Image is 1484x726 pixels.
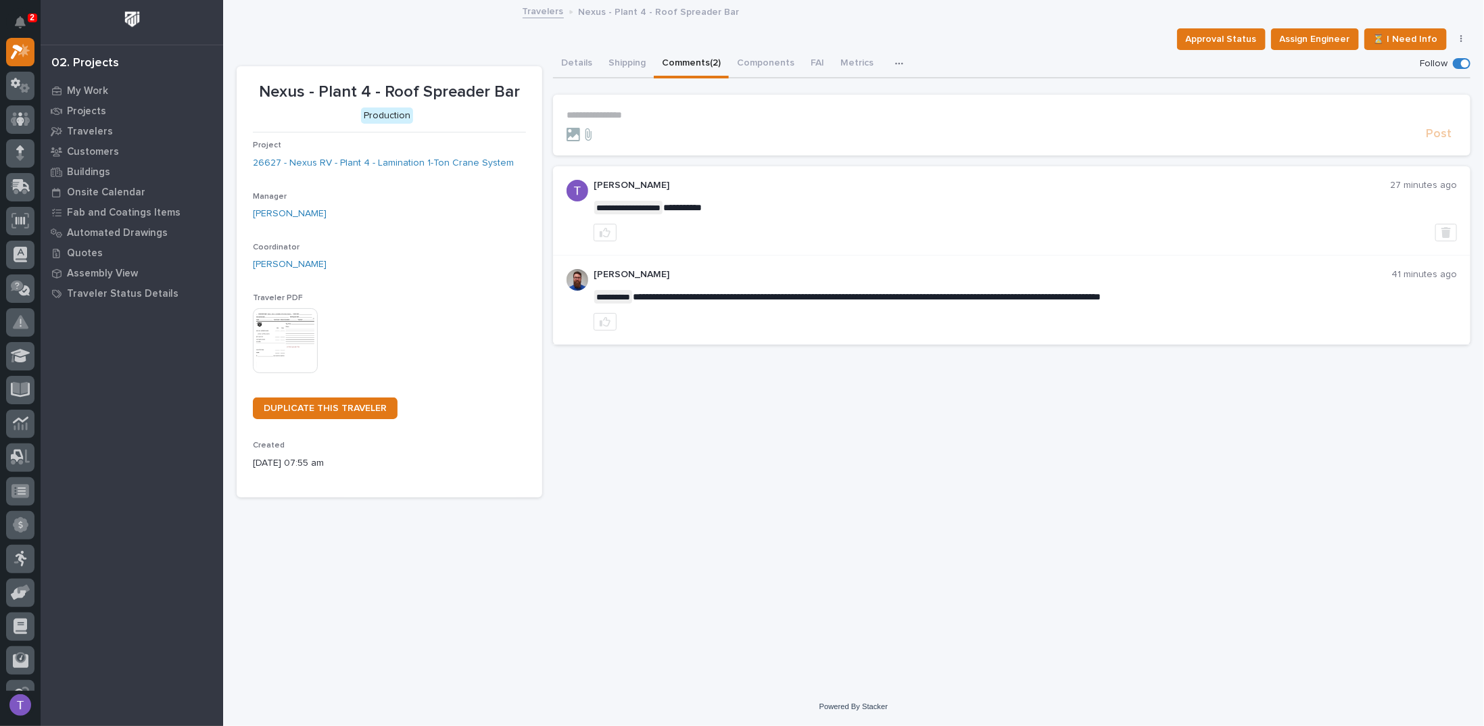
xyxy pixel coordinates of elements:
a: 26627 - Nexus RV - Plant 4 - Lamination 1-Ton Crane System [253,156,514,170]
span: Manager [253,193,287,201]
p: Customers [67,146,119,158]
a: Onsite Calendar [41,182,223,202]
a: Projects [41,101,223,121]
button: FAI [803,50,832,78]
span: Coordinator [253,243,300,251]
p: Automated Drawings [67,227,168,239]
p: 27 minutes ago [1390,180,1457,191]
button: Details [553,50,600,78]
button: Shipping [600,50,654,78]
button: users-avatar [6,691,34,719]
span: ⏳ I Need Info [1373,31,1438,47]
p: Quotes [67,247,103,260]
p: Assembly View [67,268,138,280]
a: [PERSON_NAME] [253,258,327,272]
span: Assign Engineer [1280,31,1350,47]
a: Automated Drawings [41,222,223,243]
p: 2 [30,13,34,22]
a: Quotes [41,243,223,263]
p: [DATE] 07:55 am [253,456,526,470]
p: 41 minutes ago [1391,269,1457,281]
a: Travelers [523,3,564,18]
p: [PERSON_NAME] [594,180,1390,191]
button: Post [1420,126,1457,142]
span: DUPLICATE THIS TRAVELER [264,404,387,413]
button: Approval Status [1177,28,1266,50]
div: 02. Projects [51,56,119,71]
div: Production [361,107,413,124]
div: Notifications2 [17,16,34,38]
p: Traveler Status Details [67,288,178,300]
span: Traveler PDF [253,294,303,302]
button: Delete post [1435,224,1457,241]
a: Travelers [41,121,223,141]
p: Projects [67,105,106,118]
button: Notifications [6,8,34,37]
p: Fab and Coatings Items [67,207,181,219]
span: Post [1426,126,1452,142]
p: Nexus - Plant 4 - Roof Spreader Bar [253,82,526,102]
img: Workspace Logo [120,7,145,32]
a: My Work [41,80,223,101]
span: Created [253,441,285,450]
p: Follow [1420,58,1447,70]
a: Buildings [41,162,223,182]
p: Travelers [67,126,113,138]
p: Onsite Calendar [67,187,145,199]
a: DUPLICATE THIS TRAVELER [253,397,398,419]
span: Approval Status [1186,31,1257,47]
a: Fab and Coatings Items [41,202,223,222]
p: Nexus - Plant 4 - Roof Spreader Bar [579,3,740,18]
p: Buildings [67,166,110,178]
a: Traveler Status Details [41,283,223,304]
a: Customers [41,141,223,162]
p: My Work [67,85,108,97]
button: Assign Engineer [1271,28,1359,50]
button: like this post [594,313,617,331]
button: Components [729,50,803,78]
img: ACg8ocJzp6JlAsqLGFZa5W8tbqkQlkB-IFH8Jc3uquxdqLOf1XPSWw=s96-c [567,180,588,201]
a: Assembly View [41,263,223,283]
a: [PERSON_NAME] [253,207,327,221]
button: like this post [594,224,617,241]
button: Metrics [832,50,882,78]
img: 6hTokn1ETDGPf9BPokIQ [567,269,588,291]
button: Comments (2) [654,50,729,78]
a: Powered By Stacker [819,702,888,710]
span: Project [253,141,281,149]
p: [PERSON_NAME] [594,269,1391,281]
button: ⏳ I Need Info [1364,28,1447,50]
